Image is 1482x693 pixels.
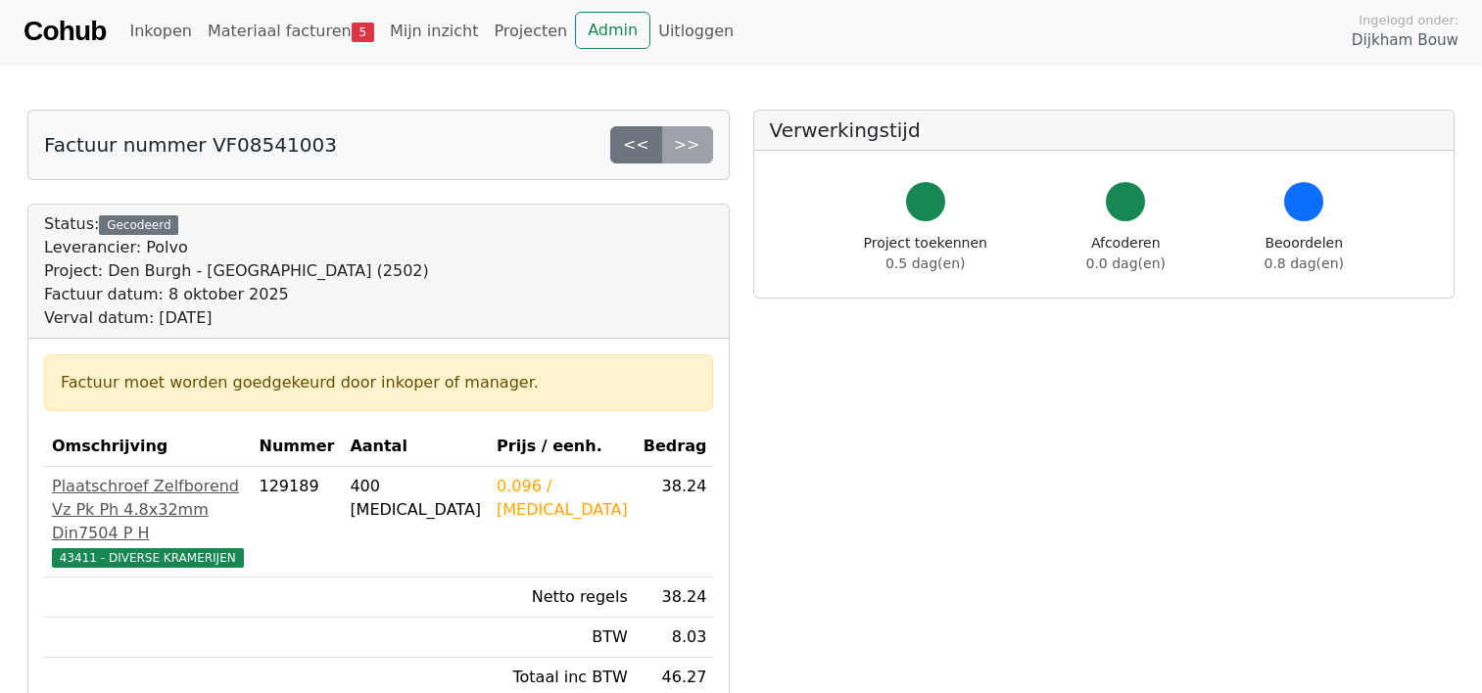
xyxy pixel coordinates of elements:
div: Afcoderen [1086,233,1166,274]
span: Ingelogd onder: [1359,11,1458,29]
td: 129189 [252,467,343,577]
td: BTW [489,618,636,658]
a: Uitloggen [650,12,741,51]
div: Plaatschroef Zelfborend Vz Pk Ph 4.8x32mm Din7504 P H [52,475,244,545]
span: 5 [352,23,374,42]
td: 8.03 [636,618,715,658]
div: Factuur moet worden goedgekeurd door inkoper of manager. [61,371,696,394]
div: Verval datum: [DATE] [44,306,429,330]
span: 43411 - DIVERSE KRAMERIJEN [52,548,244,568]
span: 0.0 dag(en) [1086,255,1166,271]
a: Cohub [24,8,106,55]
th: Nummer [252,427,343,467]
div: Project toekennen [864,233,987,274]
a: << [610,126,662,163]
a: Mijn inzicht [382,12,487,51]
a: Plaatschroef Zelfborend Vz Pk Ph 4.8x32mm Din7504 P H43411 - DIVERSE KRAMERIJEN [52,475,244,569]
span: 0.5 dag(en) [885,255,965,271]
span: Dijkham Bouw [1352,29,1458,52]
h5: Verwerkingstijd [770,118,1439,142]
div: 0.096 / [MEDICAL_DATA] [497,475,628,522]
td: 38.24 [636,577,715,618]
div: Leverancier: Polvo [44,236,429,259]
div: Beoordelen [1265,233,1344,274]
th: Bedrag [636,427,715,467]
a: Projecten [486,12,575,51]
th: Aantal [342,427,489,467]
div: Gecodeerd [99,215,178,235]
th: Prijs / eenh. [489,427,636,467]
td: 38.24 [636,467,715,577]
div: Project: Den Burgh - [GEOGRAPHIC_DATA] (2502) [44,259,429,283]
a: Admin [575,12,650,49]
div: Factuur datum: 8 oktober 2025 [44,283,429,306]
th: Omschrijving [44,427,252,467]
h5: Factuur nummer VF08541003 [44,133,337,157]
a: Inkopen [121,12,199,51]
a: Materiaal facturen5 [200,12,382,51]
span: 0.8 dag(en) [1265,255,1344,271]
div: Status: [44,212,429,330]
div: 400 [MEDICAL_DATA] [350,475,481,522]
td: Netto regels [489,577,636,618]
